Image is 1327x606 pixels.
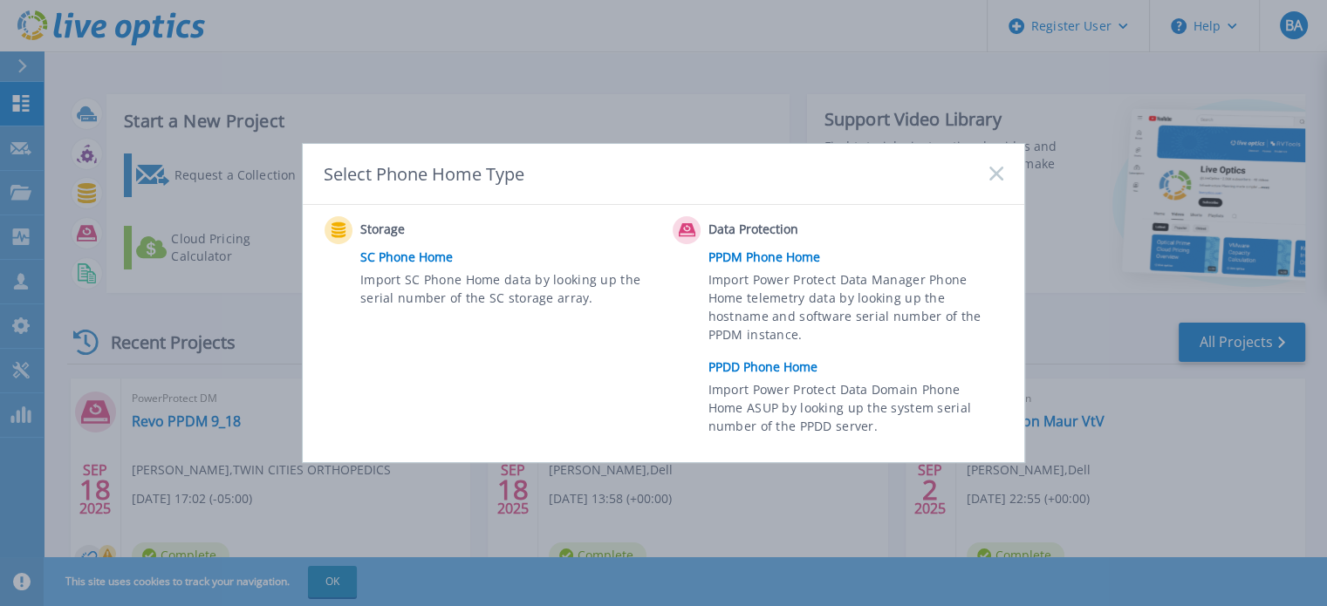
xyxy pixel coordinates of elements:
[360,270,651,310] span: Import SC Phone Home data by looking up the serial number of the SC storage array.
[708,244,1012,270] a: PPDM Phone Home
[360,220,534,241] span: Storage
[708,270,999,351] span: Import Power Protect Data Manager Phone Home telemetry data by looking up the hostname and softwa...
[708,220,882,241] span: Data Protection
[708,380,999,440] span: Import Power Protect Data Domain Phone Home ASUP by looking up the system serial number of the PP...
[324,162,526,186] div: Select Phone Home Type
[360,244,664,270] a: SC Phone Home
[708,354,1012,380] a: PPDD Phone Home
